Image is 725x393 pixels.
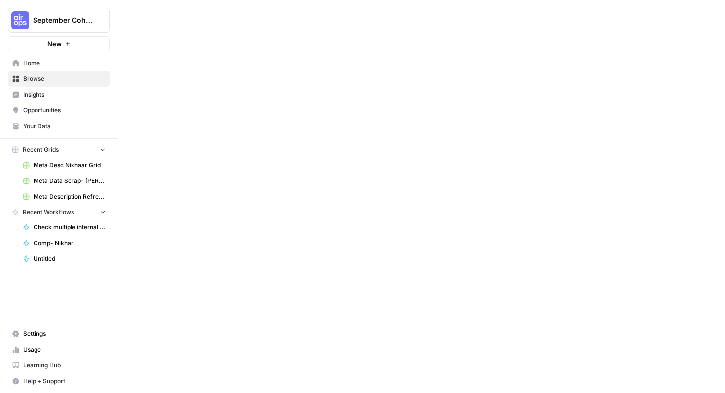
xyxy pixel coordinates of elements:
span: Untitled [34,254,106,263]
a: Meta Description Refresher- Nikhar [18,189,110,205]
span: Comp- Nikhar [34,239,106,248]
span: Home [23,59,106,68]
span: Check multiple internal links- EXTENDED [34,223,106,232]
span: Help + Support [23,377,106,386]
button: Help + Support [8,373,110,389]
img: September Cohort Logo [11,11,29,29]
button: Recent Workflows [8,205,110,219]
span: Recent Grids [23,145,59,154]
a: Learning Hub [8,357,110,373]
span: Meta Description Refresher- Nikhar [34,192,106,201]
span: September Cohort [33,15,93,25]
a: Meta Desc Nikhaar Grid [18,157,110,173]
span: Your Data [23,122,106,131]
button: New [8,36,110,51]
span: Opportunities [23,106,106,115]
span: Recent Workflows [23,208,74,216]
span: Meta Data Scrap- [PERSON_NAME] [34,177,106,185]
a: Untitled [18,251,110,267]
span: Meta Desc Nikhaar Grid [34,161,106,170]
a: Settings [8,326,110,342]
span: Settings [23,329,106,338]
a: Meta Data Scrap- [PERSON_NAME] [18,173,110,189]
span: Insights [23,90,106,99]
a: Comp- Nikhar [18,235,110,251]
button: Workspace: September Cohort [8,8,110,33]
a: Opportunities [8,103,110,118]
a: Insights [8,87,110,103]
a: Your Data [8,118,110,134]
a: Check multiple internal links- EXTENDED [18,219,110,235]
span: New [47,39,62,49]
a: Home [8,55,110,71]
span: Learning Hub [23,361,106,370]
span: Usage [23,345,106,354]
a: Browse [8,71,110,87]
span: Browse [23,74,106,83]
a: Usage [8,342,110,357]
button: Recent Grids [8,143,110,157]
